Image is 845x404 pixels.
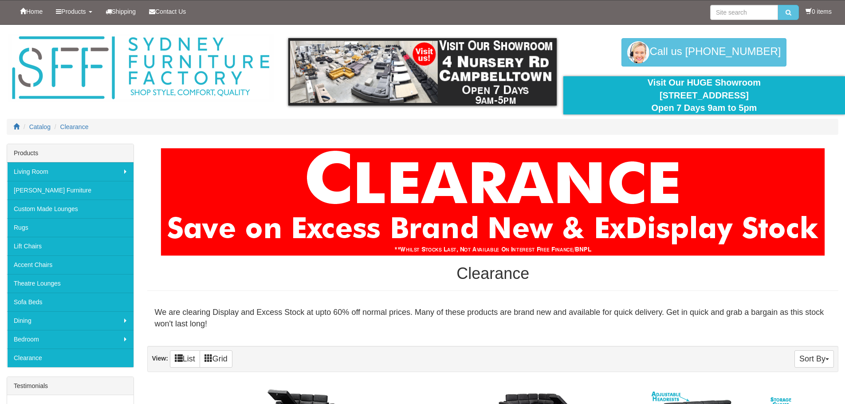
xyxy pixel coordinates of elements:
div: Visit Our HUGE Showroom [STREET_ADDRESS] Open 7 Days 9am to 5pm [570,76,838,114]
button: Sort By [794,350,834,368]
h1: Clearance [147,265,838,282]
strong: View: [152,355,168,362]
div: We are clearing Display and Excess Stock at upto 60% off normal prices. Many of these products ar... [147,300,838,337]
a: [PERSON_NAME] Furniture [7,181,134,200]
a: Dining [7,311,134,330]
span: Home [26,8,43,15]
a: Living Room [7,162,134,181]
a: Sofa Beds [7,293,134,311]
a: Rugs [7,218,134,237]
a: Catalog [29,123,51,130]
a: Bedroom [7,330,134,349]
img: Clearance [161,148,825,256]
a: Clearance [7,349,134,367]
div: Testimonials [7,377,134,395]
a: List [170,350,200,368]
div: Products [7,144,134,162]
li: 0 items [806,7,832,16]
a: Shipping [99,0,143,23]
a: Products [49,0,98,23]
img: showroom.gif [288,38,557,106]
a: Grid [200,350,232,368]
a: Lift Chairs [7,237,134,255]
span: Contact Us [155,8,186,15]
a: Contact Us [142,0,193,23]
a: Home [13,0,49,23]
a: Clearance [60,123,89,130]
span: Products [61,8,86,15]
a: Theatre Lounges [7,274,134,293]
img: Sydney Furniture Factory [8,34,274,102]
span: Shipping [112,8,136,15]
input: Site search [710,5,778,20]
a: Accent Chairs [7,255,134,274]
a: Custom Made Lounges [7,200,134,218]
